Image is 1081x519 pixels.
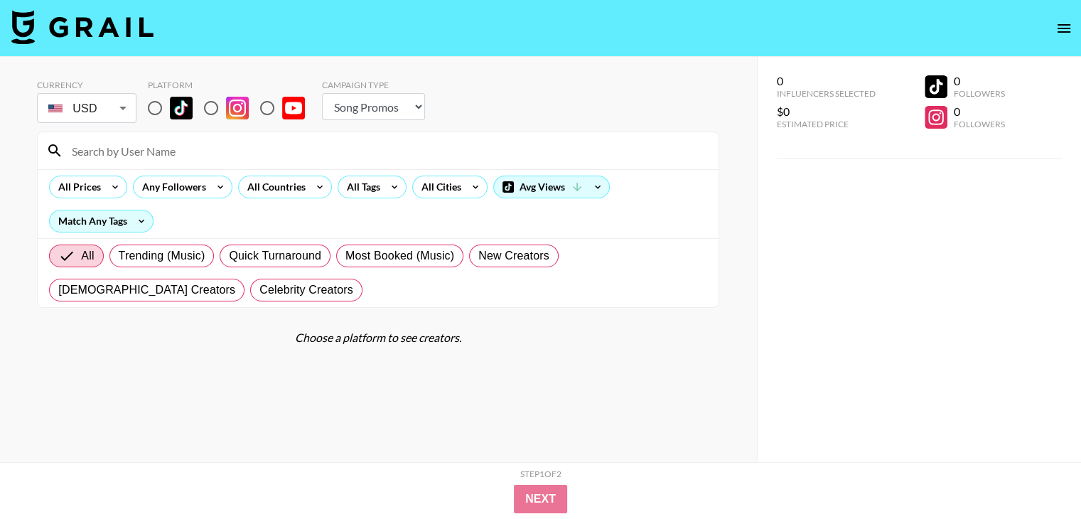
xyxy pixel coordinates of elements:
img: Instagram [226,97,249,119]
span: Most Booked (Music) [345,247,454,264]
div: Followers [953,88,1004,99]
div: Step 1 of 2 [520,469,561,479]
img: YouTube [282,97,305,119]
div: All Countries [239,176,308,198]
div: Any Followers [134,176,209,198]
span: [DEMOGRAPHIC_DATA] Creators [58,282,235,299]
div: All Cities [413,176,464,198]
div: Influencers Selected [777,88,876,99]
div: Platform [148,80,316,90]
img: Grail Talent [11,10,154,44]
div: Campaign Type [322,80,425,90]
div: 0 [777,74,876,88]
div: Choose a platform to see creators. [37,331,719,345]
div: Followers [953,119,1004,129]
span: Quick Turnaround [229,247,321,264]
div: 0 [953,105,1004,119]
span: Trending (Music) [119,247,205,264]
div: USD [40,96,134,121]
div: 0 [953,74,1004,88]
input: Search by User Name [63,139,710,162]
div: $0 [777,105,876,119]
div: Match Any Tags [50,210,153,232]
div: All Tags [338,176,383,198]
span: All [81,247,94,264]
iframe: Drift Widget Chat Controller [1010,448,1064,502]
button: Next [514,485,567,513]
div: Currency [37,80,136,90]
span: Celebrity Creators [259,282,353,299]
img: TikTok [170,97,193,119]
div: All Prices [50,176,104,198]
button: open drawer [1050,14,1078,43]
div: Estimated Price [777,119,876,129]
span: New Creators [478,247,549,264]
div: Avg Views [494,176,609,198]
